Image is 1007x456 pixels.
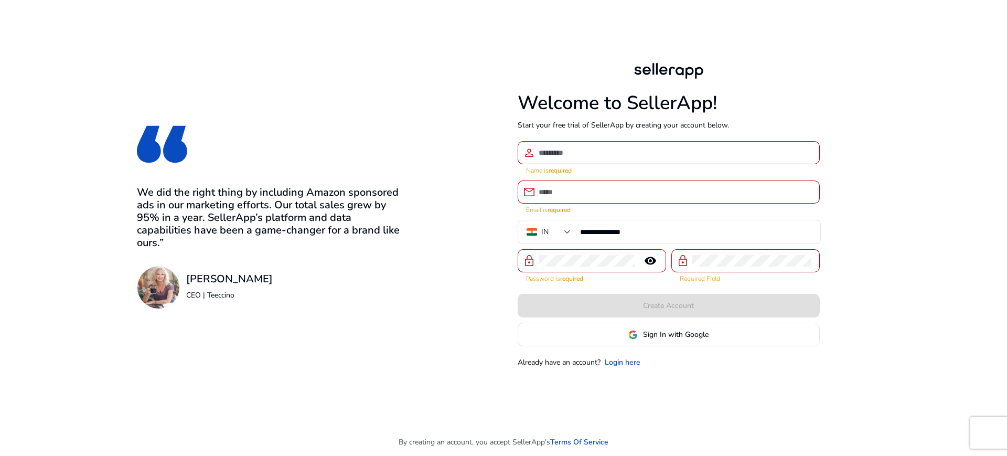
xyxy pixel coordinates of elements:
mat-error: Email is [526,204,811,215]
span: Sign In with Google [643,329,709,340]
strong: required [548,206,571,214]
span: lock [523,254,535,267]
p: CEO | Teeccino [186,290,273,301]
mat-error: Name is [526,164,811,175]
p: Already have an account? [518,357,601,368]
span: email [523,186,535,198]
img: google-logo.svg [628,330,638,340]
p: Start your free trial of SellerApp by creating your account below. [518,120,820,131]
mat-error: Required Field [680,272,811,283]
span: person [523,146,535,159]
h1: Welcome to SellerApp! [518,92,820,114]
h3: We did the right thing by including Amazon sponsored ads in our marketing efforts. Our total sale... [137,186,405,249]
mat-error: Password is [526,272,658,283]
h3: [PERSON_NAME] [186,273,273,285]
div: IN [541,226,549,238]
strong: required [549,166,572,175]
a: Login here [605,357,640,368]
span: lock [677,254,689,267]
mat-icon: remove_red_eye [638,254,663,267]
a: Terms Of Service [550,437,608,448]
button: Sign In with Google [518,323,820,346]
strong: required [560,274,583,283]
